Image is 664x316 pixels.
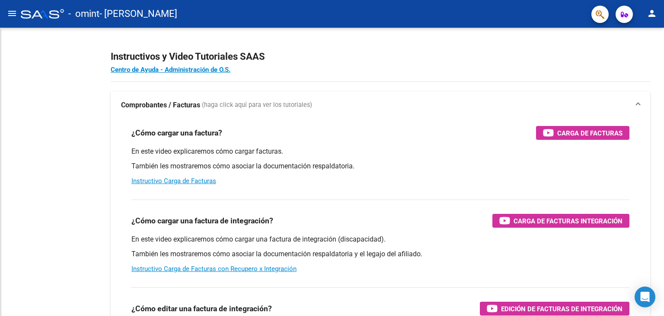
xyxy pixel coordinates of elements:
h2: Instructivos y Video Tutoriales SAAS [111,48,650,65]
p: En este video explicaremos cómo cargar facturas. [131,147,629,156]
span: Carga de Facturas [557,128,622,139]
p: También les mostraremos cómo asociar la documentación respaldatoria y el legajo del afiliado. [131,249,629,259]
span: Carga de Facturas Integración [514,216,622,226]
strong: Comprobantes / Facturas [121,100,200,110]
h3: ¿Cómo cargar una factura de integración? [131,215,273,227]
h3: ¿Cómo cargar una factura? [131,127,222,139]
mat-expansion-panel-header: Comprobantes / Facturas (haga click aquí para ver los tutoriales) [111,91,650,119]
span: Edición de Facturas de integración [501,303,622,314]
button: Carga de Facturas [536,126,629,140]
div: Open Intercom Messenger [635,287,655,307]
button: Edición de Facturas de integración [480,302,629,316]
button: Carga de Facturas Integración [492,214,629,228]
span: - [PERSON_NAME] [99,4,177,23]
a: Centro de Ayuda - Administración de O.S. [111,66,230,74]
mat-icon: person [647,8,657,19]
span: - omint [68,4,99,23]
a: Instructivo Carga de Facturas con Recupero x Integración [131,265,297,273]
mat-icon: menu [7,8,17,19]
p: En este video explicaremos cómo cargar una factura de integración (discapacidad). [131,235,629,244]
a: Instructivo Carga de Facturas [131,177,216,185]
h3: ¿Cómo editar una factura de integración? [131,303,272,315]
p: También les mostraremos cómo asociar la documentación respaldatoria. [131,161,629,171]
span: (haga click aquí para ver los tutoriales) [202,100,312,110]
